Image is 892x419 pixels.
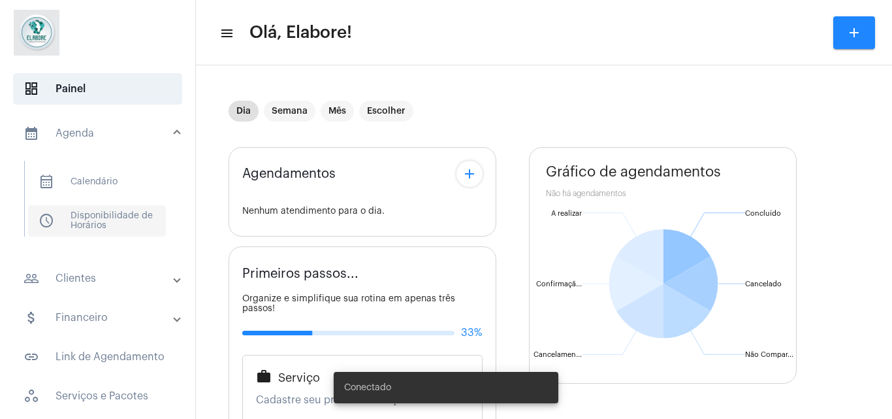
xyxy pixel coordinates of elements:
span: sidenav icon [39,174,54,190]
text: Não Compar... [745,351,793,358]
p: Cadastre seu primeiro serviço. [256,394,469,406]
mat-chip: Mês [321,101,354,122]
mat-expansion-panel-header: sidenav iconFinanceiro [8,302,195,333]
text: Cancelado [745,280,782,288]
text: Cancelamen... [534,351,582,358]
mat-panel-title: Agenda [24,126,174,141]
span: Olá, Elabore! [249,22,352,43]
span: sidenav icon [24,81,39,97]
span: Conectado [344,381,391,394]
mat-icon: sidenav icon [219,25,232,41]
span: sidenav icon [39,213,54,229]
span: sidenav icon [24,388,39,404]
mat-expansion-panel-header: sidenav iconAgenda [8,112,195,154]
mat-icon: add [846,25,862,41]
div: sidenav iconAgenda [8,154,195,255]
text: A realizar [551,210,582,217]
mat-chip: Dia [229,101,259,122]
mat-panel-title: Clientes [24,271,174,286]
img: 4c6856f8-84c7-1050-da6c-cc5081a5dbaf.jpg [10,7,63,59]
mat-icon: work [256,369,272,384]
mat-icon: sidenav icon [24,126,39,141]
div: Nenhum atendimento para o dia. [242,207,483,216]
mat-icon: sidenav icon [24,310,39,326]
span: Serviço [278,371,320,384]
span: Gráfico de agendamentos [546,164,721,180]
span: Disponibilidade de Horários [28,205,166,237]
span: Painel [13,73,182,105]
text: Confirmaçã... [536,280,582,288]
mat-icon: sidenav icon [24,271,39,286]
span: Agendamentos [242,167,336,181]
span: 33% [461,327,483,339]
mat-icon: sidenav icon [24,349,39,365]
mat-expansion-panel-header: sidenav iconClientes [8,263,195,294]
mat-chip: Semana [264,101,315,122]
span: Serviços e Pacotes [13,380,182,412]
span: Link de Agendamento [13,341,182,373]
mat-chip: Escolher [359,101,413,122]
span: Calendário [28,166,166,197]
text: Concluído [745,210,781,217]
span: Primeiros passos... [242,267,358,281]
span: Organize e simplifique sua rotina em apenas três passos! [242,294,455,313]
mat-panel-title: Financeiro [24,310,174,326]
mat-icon: add [462,166,477,182]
